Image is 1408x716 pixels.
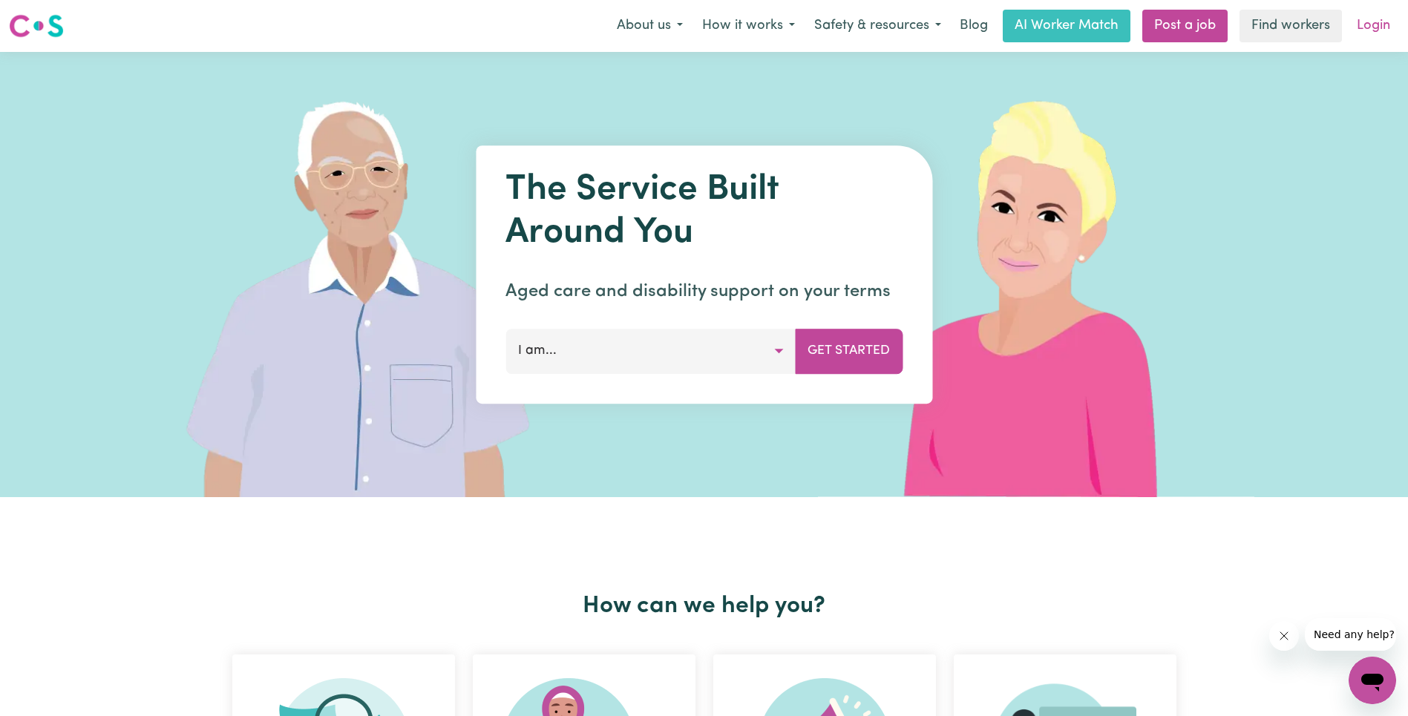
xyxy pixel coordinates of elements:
button: About us [607,10,692,42]
h1: The Service Built Around You [505,169,903,254]
a: Post a job [1142,10,1228,42]
a: Login [1348,10,1399,42]
img: Careseekers logo [9,13,64,39]
h2: How can we help you? [223,592,1185,620]
button: Safety & resources [805,10,951,42]
iframe: Close message [1269,621,1299,651]
p: Aged care and disability support on your terms [505,278,903,305]
button: How it works [692,10,805,42]
a: Careseekers logo [9,9,64,43]
button: I am... [505,329,796,373]
a: Blog [951,10,997,42]
iframe: Message from company [1305,618,1396,651]
iframe: Button to launch messaging window [1349,657,1396,704]
a: Find workers [1240,10,1342,42]
a: AI Worker Match [1003,10,1130,42]
button: Get Started [795,329,903,373]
